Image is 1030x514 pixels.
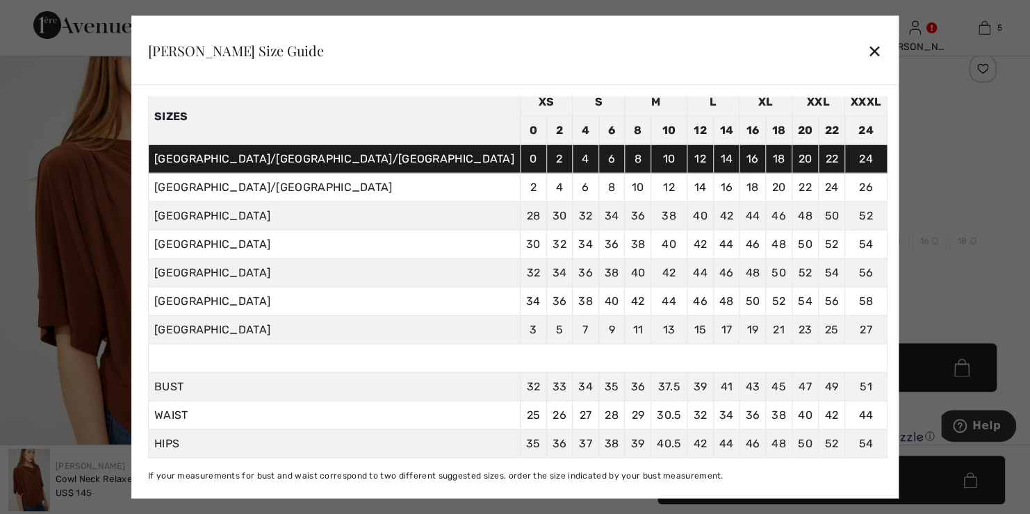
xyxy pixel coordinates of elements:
span: 39 [694,380,708,393]
th: Sizes [148,88,520,144]
td: 34 [546,258,573,287]
td: 27 [844,315,887,344]
span: 26 [553,408,566,422]
td: 46 [739,230,766,258]
td: 19 [739,315,766,344]
td: M [625,88,687,116]
td: 58 [844,287,887,315]
span: 39 [631,437,645,450]
td: 52 [792,258,819,287]
span: 38 [771,408,786,422]
span: 42 [694,437,708,450]
td: 23 [792,315,819,344]
td: 52 [765,287,792,315]
span: 40.5 [657,437,681,450]
td: 28 [520,201,546,230]
td: 54 [844,230,887,258]
td: [GEOGRAPHIC_DATA]/[GEOGRAPHIC_DATA] [148,173,520,201]
span: 33 [553,380,567,393]
td: BUST [148,372,520,401]
td: 20 [765,173,792,201]
td: XXXL [844,88,887,116]
td: 22 [819,144,845,173]
td: 42 [713,201,739,230]
td: 32 [546,230,573,258]
td: 48 [765,230,792,258]
span: Help [31,10,60,22]
td: 12 [687,144,714,173]
td: XL [739,88,792,116]
span: 44 [859,408,874,422]
td: 40 [598,287,625,315]
td: 52 [819,230,845,258]
td: 0 [520,116,546,144]
td: 0 [520,144,546,173]
span: 27 [580,408,592,422]
td: 42 [625,287,651,315]
td: 56 [844,258,887,287]
td: 5 [546,315,573,344]
span: 50 [798,437,812,450]
td: 18 [765,116,792,144]
span: 40 [798,408,812,422]
td: 40 [625,258,651,287]
td: 34 [598,201,625,230]
span: 36 [745,408,760,422]
td: 6 [573,173,599,201]
td: 42 [687,230,714,258]
span: 29 [631,408,644,422]
span: 34 [719,408,734,422]
td: 8 [625,144,651,173]
span: 38 [605,437,619,450]
td: [GEOGRAPHIC_DATA] [148,315,520,344]
span: 32 [526,380,540,393]
td: 2 [546,116,573,144]
td: 30 [520,230,546,258]
td: S [573,88,625,116]
td: 44 [651,287,687,315]
td: 6 [598,116,625,144]
td: [GEOGRAPHIC_DATA] [148,230,520,258]
td: 50 [739,287,766,315]
td: 36 [573,258,599,287]
span: 51 [860,380,872,393]
td: WAIST [148,401,520,429]
td: 7 [573,315,599,344]
td: [GEOGRAPHIC_DATA] [148,287,520,315]
td: 12 [651,173,687,201]
td: 38 [598,258,625,287]
td: 54 [792,287,819,315]
div: If your measurements for bust and waist correspond to two different suggested sizes, order the si... [148,470,888,482]
td: 48 [792,201,819,230]
td: 50 [792,230,819,258]
td: 24 [844,116,887,144]
td: 50 [765,258,792,287]
td: 44 [739,201,766,230]
td: 24 [844,144,887,173]
td: 36 [546,287,573,315]
td: 36 [598,230,625,258]
td: 10 [625,173,651,201]
span: 41 [720,380,733,393]
td: 12 [687,116,714,144]
span: 36 [553,437,567,450]
td: 52 [844,201,887,230]
td: 26 [844,173,887,201]
td: 11 [625,315,651,344]
span: 42 [825,408,839,422]
td: 40 [651,230,687,258]
td: 16 [739,144,766,173]
span: 32 [694,408,708,422]
td: XS [520,88,572,116]
td: 2 [546,144,573,173]
td: 14 [713,144,739,173]
td: 4 [573,116,599,144]
td: 17 [713,315,739,344]
td: 34 [573,230,599,258]
td: 18 [765,144,792,173]
td: [GEOGRAPHIC_DATA]/[GEOGRAPHIC_DATA]/[GEOGRAPHIC_DATA] [148,144,520,173]
td: 10 [651,144,687,173]
td: HIPS [148,429,520,458]
td: 48 [739,258,766,287]
td: 3 [520,315,546,344]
